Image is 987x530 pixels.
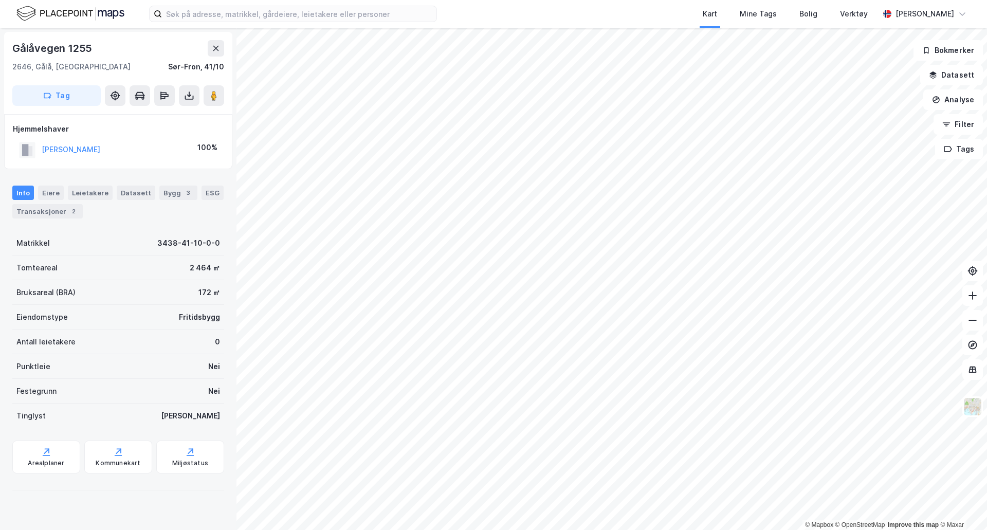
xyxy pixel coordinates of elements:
[12,85,101,106] button: Tag
[38,186,64,200] div: Eiere
[215,336,220,348] div: 0
[13,123,224,135] div: Hjemmelshaver
[16,286,76,299] div: Bruksareal (BRA)
[703,8,717,20] div: Kart
[16,262,58,274] div: Tomteareal
[202,186,224,200] div: ESG
[16,360,50,373] div: Punktleie
[835,521,885,528] a: OpenStreetMap
[28,459,64,467] div: Arealplaner
[190,262,220,274] div: 2 464 ㎡
[208,360,220,373] div: Nei
[12,61,131,73] div: 2646, Gålå, [GEOGRAPHIC_DATA]
[96,459,140,467] div: Kommunekart
[16,385,57,397] div: Festegrunn
[16,5,124,23] img: logo.f888ab2527a4732fd821a326f86c7f29.svg
[198,286,220,299] div: 172 ㎡
[159,186,197,200] div: Bygg
[68,206,79,216] div: 2
[935,139,983,159] button: Tags
[895,8,954,20] div: [PERSON_NAME]
[117,186,155,200] div: Datasett
[68,186,113,200] div: Leietakere
[12,204,83,218] div: Transaksjoner
[936,481,987,530] iframe: Chat Widget
[799,8,817,20] div: Bolig
[172,459,208,467] div: Miljøstatus
[888,521,939,528] a: Improve this map
[12,186,34,200] div: Info
[157,237,220,249] div: 3438-41-10-0-0
[16,311,68,323] div: Eiendomstype
[183,188,193,198] div: 3
[913,40,983,61] button: Bokmerker
[16,336,76,348] div: Antall leietakere
[16,410,46,422] div: Tinglyst
[934,114,983,135] button: Filter
[16,237,50,249] div: Matrikkel
[168,61,224,73] div: Sør-Fron, 41/10
[161,410,220,422] div: [PERSON_NAME]
[840,8,868,20] div: Verktøy
[740,8,777,20] div: Mine Tags
[920,65,983,85] button: Datasett
[805,521,833,528] a: Mapbox
[936,481,987,530] div: Kontrollprogram for chat
[12,40,94,57] div: Gålåvegen 1255
[162,6,436,22] input: Søk på adresse, matrikkel, gårdeiere, leietakere eller personer
[923,89,983,110] button: Analyse
[179,311,220,323] div: Fritidsbygg
[963,397,982,416] img: Z
[208,385,220,397] div: Nei
[197,141,217,154] div: 100%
